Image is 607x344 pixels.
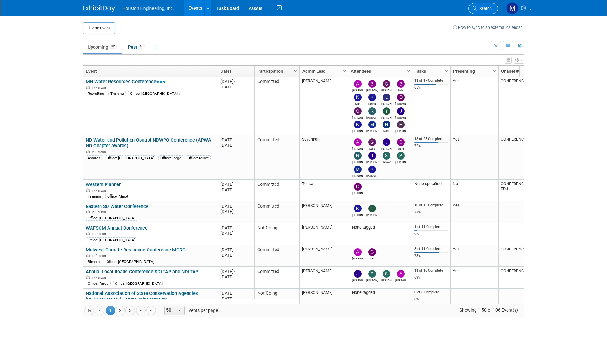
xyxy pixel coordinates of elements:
td: Yes [450,267,498,289]
div: [DATE] [220,296,252,301]
td: Not Going [254,289,299,316]
div: Office: [GEOGRAPHIC_DATA] [128,91,180,96]
div: Drew Kessler [395,101,406,105]
div: None specified [414,181,448,186]
a: Column Settings [292,66,299,75]
div: [DATE] [220,225,252,231]
div: Bret Zimmerman [366,88,378,92]
span: Showing 1-50 of 106 Event(s) [453,306,524,315]
div: Stan Hanson [366,278,378,282]
a: Column Settings [405,66,412,75]
div: Alex Schmidt [352,88,363,92]
td: CONFERENCE-0008 [498,267,546,289]
td: Yes [450,201,498,223]
span: - [234,225,235,230]
img: Sherwin Wanner [383,152,390,160]
img: In-Person Event [86,210,90,213]
a: Attendees [351,66,408,77]
span: 1 [106,306,115,315]
img: Alex Schmidt [354,248,362,256]
td: [PERSON_NAME] [300,77,348,135]
span: In-Person [92,232,108,236]
span: - [234,247,235,252]
span: - [234,269,235,274]
a: Annual Local Roads Conference SDLTAP and NDLTAP [86,269,198,274]
div: Office: [GEOGRAPHIC_DATA] [105,259,156,264]
div: Rusten Roteliuk [352,160,363,164]
div: Office: [GEOGRAPHIC_DATA] [86,216,137,221]
img: Belle Reeve [397,80,405,88]
span: - [234,79,235,84]
a: Column Settings [341,66,348,75]
div: 72% [414,144,448,148]
span: Column Settings [212,69,217,74]
div: Adam Walker [395,278,406,282]
td: Not Going [254,223,299,245]
img: Alex Schmidt [354,80,362,88]
a: 2 [116,306,125,315]
img: Griffin McComas [383,80,390,88]
div: Office: Fargo [86,281,111,286]
img: Gabe Bladow [368,138,376,146]
div: [DATE] [220,137,252,143]
img: Karina Hanson [368,94,376,101]
img: In-Person Event [86,188,90,192]
span: - [234,204,235,209]
a: Admin Lead [302,66,344,77]
a: Go to the first page [84,306,94,315]
img: Kevin Martin [368,166,376,173]
div: 69% [414,275,448,280]
td: CONFERENCE-0013 [498,77,546,135]
div: Donna Bye [352,191,363,195]
div: Office: Fargo [158,155,183,160]
a: Participation [257,66,295,77]
td: CONFERENCE-0044 [498,245,546,267]
a: Column Settings [491,66,498,75]
div: Kate MacDonald [352,128,363,133]
img: Josephine Khan [397,107,405,115]
div: Rachel Olm [366,115,378,119]
a: Dates [220,66,250,77]
span: Go to the last page [148,308,154,313]
span: Houston Engineering, Inc. [123,6,174,11]
img: Rachel Olm [368,107,376,115]
a: Column Settings [247,66,254,75]
a: Search [468,3,498,14]
div: Josh Hengel [366,160,378,164]
img: Kate MacDonald [354,121,362,128]
div: [DATE] [220,231,252,236]
a: Go to the next page [136,306,146,315]
div: Alan Kemmet [352,146,363,150]
a: Western Planner [86,182,121,187]
span: Column Settings [406,69,411,74]
div: [DATE] [220,252,252,258]
img: Thomas Eskro [368,205,376,212]
td: [PERSON_NAME] [300,267,348,289]
img: Rusten Roteliuk [354,152,362,160]
img: Josh Johnson [354,270,362,278]
div: Belle Reeve [395,88,406,92]
td: Yes [450,77,498,135]
td: Tessa [300,180,348,201]
div: 0% [414,297,448,302]
div: [DATE] [220,269,252,274]
img: Michael Love [354,166,362,173]
img: In-Person Event [86,275,90,279]
span: Column Settings [342,69,347,74]
div: Greg Bowles [352,115,363,119]
img: Kyle Werning [354,205,362,212]
td: [PERSON_NAME] [300,201,348,223]
td: Yes [450,135,498,180]
div: 11 of 17 Complete [414,78,448,83]
div: 0 of 8 Complete [414,290,448,295]
td: CONFERENCE-0023 [498,135,546,180]
div: Karina Hanson [366,101,378,105]
span: 106 [108,44,117,49]
td: [PERSON_NAME] [300,223,348,245]
span: In-Person [92,86,108,90]
span: In-Person [92,210,108,214]
span: In-Person [92,150,108,154]
div: 10 of 13 Complete [414,203,448,208]
a: Upcoming106 [83,41,122,53]
span: - [234,291,235,296]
